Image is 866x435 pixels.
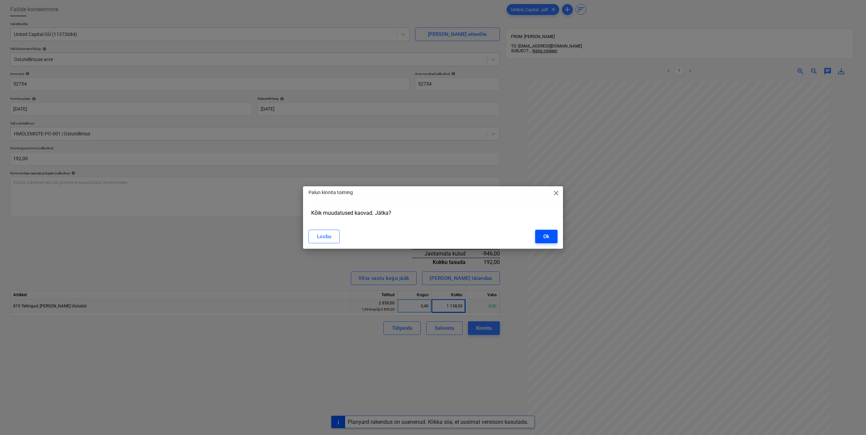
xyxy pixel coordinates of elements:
div: Loobu [317,232,331,241]
p: Palun kinnita toiming [308,189,353,196]
button: Ok [535,230,558,243]
div: Ok [543,232,549,241]
div: Kõik muudatused kaovad. Jätka? [308,207,558,219]
button: Loobu [308,230,340,243]
span: close [552,189,560,197]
